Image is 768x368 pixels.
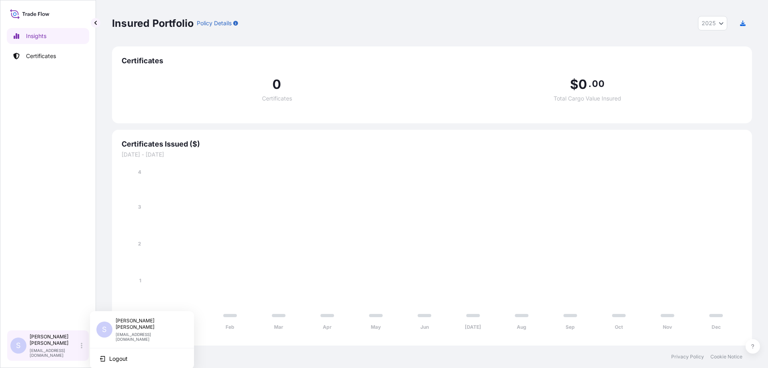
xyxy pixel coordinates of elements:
p: Insured Portfolio [112,17,194,30]
p: [PERSON_NAME] [PERSON_NAME] [30,334,79,346]
span: 0 [578,78,587,91]
p: [PERSON_NAME] [PERSON_NAME] [116,318,181,330]
span: S [16,342,21,350]
tspan: Jun [420,324,429,330]
p: [EMAIL_ADDRESS][DOMAIN_NAME] [30,348,79,358]
span: $ [570,78,578,91]
button: Logout [93,352,191,366]
span: S [102,326,107,334]
span: 0 [272,78,281,91]
tspan: 4 [138,169,141,175]
span: . [588,80,591,87]
tspan: Nov [663,324,672,330]
p: Insights [26,32,46,40]
span: 00 [592,80,604,87]
span: Certificates [262,96,292,101]
tspan: 1 [139,278,141,284]
span: Total Cargo Value Insured [554,96,621,101]
p: [EMAIL_ADDRESS][DOMAIN_NAME] [116,332,181,342]
tspan: Mar [274,324,283,330]
a: Insights [7,28,89,44]
span: Certificates [122,56,742,66]
a: Privacy Policy [671,354,704,360]
tspan: Sep [566,324,575,330]
a: Certificates [7,48,89,64]
tspan: Aug [517,324,526,330]
span: [DATE] - [DATE] [122,151,742,159]
tspan: 3 [138,204,141,210]
tspan: Oct [615,324,623,330]
span: Certificates Issued ($) [122,139,742,149]
a: Cookie Notice [710,354,742,360]
span: 2025 [702,19,716,27]
p: Certificates [26,52,56,60]
tspan: [DATE] [465,324,481,330]
tspan: May [371,324,381,330]
span: Logout [109,355,128,363]
button: Year Selector [698,16,727,30]
tspan: Dec [712,324,721,330]
tspan: Feb [226,324,234,330]
tspan: Apr [323,324,332,330]
p: Policy Details [197,19,232,27]
tspan: 2 [138,241,141,247]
